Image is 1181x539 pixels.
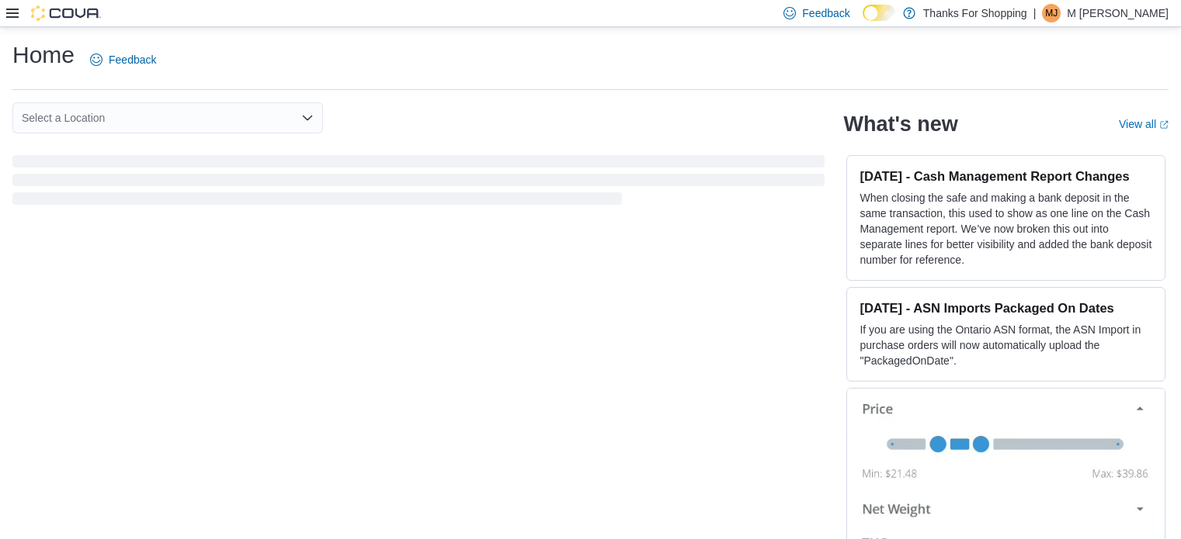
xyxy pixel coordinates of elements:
[802,5,849,21] span: Feedback
[12,40,75,71] h1: Home
[860,168,1152,184] h3: [DATE] - Cash Management Report Changes
[1119,118,1169,130] a: View allExternal link
[1159,120,1169,130] svg: External link
[12,158,825,208] span: Loading
[860,300,1152,316] h3: [DATE] - ASN Imports Packaged On Dates
[863,5,895,21] input: Dark Mode
[843,112,957,136] h2: What's new
[860,322,1152,368] p: If you are using the Ontario ASN format, the ASN Import in purchase orders will now automatically...
[860,190,1152,268] p: When closing the safe and making a bank deposit in the same transaction, this used to show as one...
[31,5,101,21] img: Cova
[1067,4,1169,22] p: M [PERSON_NAME]
[1042,4,1061,22] div: M Johst
[863,21,863,22] span: Dark Mode
[1033,4,1037,22] p: |
[1045,4,1058,22] span: MJ
[301,112,314,124] button: Open list of options
[109,52,156,67] span: Feedback
[84,44,162,75] a: Feedback
[923,4,1027,22] p: Thanks For Shopping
